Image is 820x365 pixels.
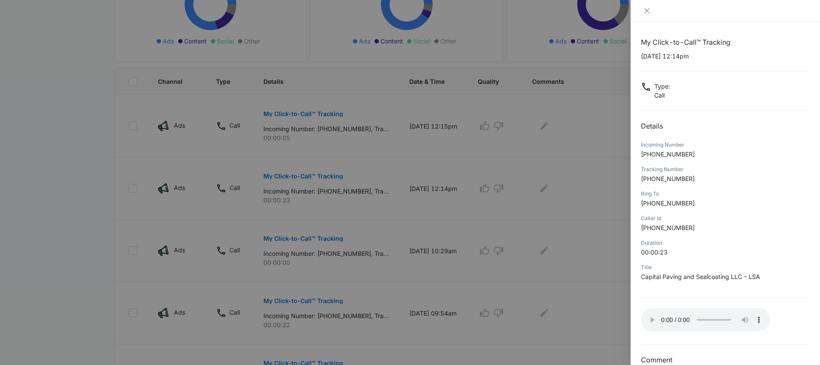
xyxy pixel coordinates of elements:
p: Type : [654,82,670,91]
p: [DATE] 12:14pm [641,52,810,61]
div: Domain Overview [33,51,77,56]
h3: Comment [641,355,810,365]
div: Domain: [DOMAIN_NAME] [22,22,95,29]
span: [PHONE_NUMBER] [641,224,695,231]
audio: Your browser does not support the audio tag. [641,308,770,331]
img: tab_domain_overview_orange.svg [23,50,30,57]
img: tab_keywords_by_traffic_grey.svg [86,50,93,57]
div: Title [641,264,810,271]
span: [PHONE_NUMBER] [641,175,695,182]
span: close [644,7,650,14]
span: [PHONE_NUMBER] [641,150,695,158]
div: v 4.0.25 [24,14,42,21]
button: Close [641,7,653,15]
h2: Details [641,121,810,131]
div: Caller Id [641,215,810,222]
span: [PHONE_NUMBER] [641,199,695,207]
p: Call [654,91,670,100]
div: Keywords by Traffic [95,51,145,56]
span: 00:00:23 [641,248,668,256]
img: website_grey.svg [14,22,21,29]
div: Duration [641,239,810,247]
span: Capital Paving and Sealcoating LLC – LSA [641,273,760,280]
div: Incoming Number [641,141,810,149]
img: logo_orange.svg [14,14,21,21]
div: Ring To [641,190,810,198]
div: Tracking Number [641,166,810,173]
h1: My Click-to-Call™ Tracking [641,37,810,47]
